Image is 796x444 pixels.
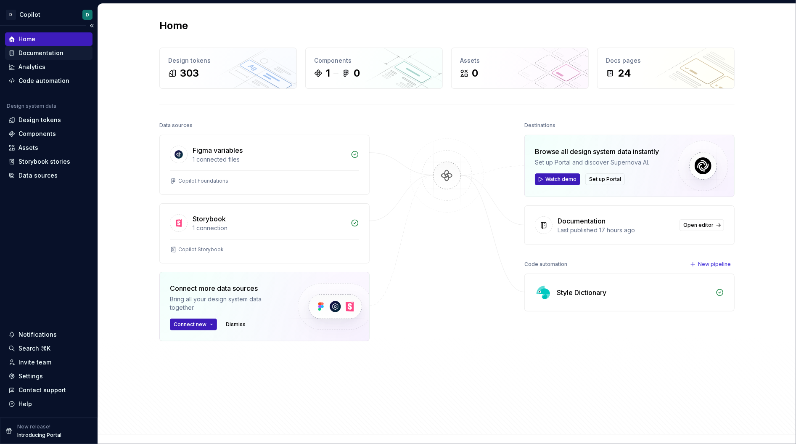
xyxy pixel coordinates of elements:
div: Figma variables [193,145,243,155]
button: Notifications [5,328,93,341]
a: Design tokens303 [159,48,297,89]
span: Open editor [683,222,714,229]
a: Components [5,127,93,141]
div: Notifications [19,330,57,339]
div: Bring all your design system data together. [170,295,283,312]
div: 24 [618,66,631,80]
p: Introducing Portal [17,432,61,439]
div: Browse all design system data instantly [535,146,659,157]
div: Settings [19,372,43,380]
a: Data sources [5,169,93,182]
div: Connect more data sources [170,283,283,293]
div: Set up Portal and discover Supernova AI. [535,158,659,167]
div: Design tokens [19,116,61,124]
span: Connect new [174,321,206,328]
button: Help [5,397,93,411]
button: New pipeline [688,258,735,270]
span: New pipeline [698,261,731,268]
div: Invite team [19,358,51,367]
a: Documentation [5,46,93,60]
div: 0 [472,66,478,80]
a: Docs pages24 [597,48,735,89]
div: Assets [19,144,38,152]
a: Invite team [5,356,93,369]
div: D [6,10,16,20]
button: Contact support [5,383,93,397]
div: Help [19,400,32,408]
div: 1 [326,66,330,80]
p: New release! [17,423,50,430]
span: Dismiss [226,321,246,328]
button: Dismiss [222,319,249,330]
div: Home [19,35,35,43]
div: Code automation [19,77,69,85]
div: Design system data [7,103,56,109]
div: Storybook [193,214,226,224]
div: Data sources [19,171,58,180]
a: Home [5,32,93,46]
a: Storybook stories [5,155,93,168]
div: Components [19,130,56,138]
div: 1 connected files [193,155,346,164]
a: Assets [5,141,93,154]
div: Copilot Foundations [178,178,228,184]
a: Storybook1 connectionCopilot Storybook [159,203,370,263]
div: Copilot Storybook [178,246,224,253]
div: Code automation [524,258,567,270]
a: Components10 [305,48,443,89]
div: Copilot [19,11,40,19]
div: Design tokens [168,56,288,65]
div: Storybook stories [19,157,70,166]
div: 0 [354,66,360,80]
a: Design tokens [5,113,93,127]
div: Docs pages [606,56,726,65]
div: Data sources [159,120,193,131]
div: Style Dictionary [557,287,606,298]
a: Figma variables1 connected filesCopilot Foundations [159,135,370,195]
div: D [86,11,89,18]
h2: Home [159,19,188,32]
button: Watch demo [535,173,580,185]
a: Open editor [680,219,724,231]
button: Collapse sidebar [86,20,98,32]
span: Watch demo [545,176,577,183]
div: Documentation [558,216,606,226]
span: Set up Portal [589,176,621,183]
a: Assets0 [451,48,589,89]
div: Assets [460,56,580,65]
button: Connect new [170,319,217,330]
a: Code automation [5,74,93,88]
div: Documentation [19,49,63,57]
a: Analytics [5,60,93,74]
button: Set up Portal [585,173,625,185]
div: Contact support [19,386,66,394]
div: Search ⌘K [19,344,50,353]
div: 303 [180,66,199,80]
div: Analytics [19,63,45,71]
div: 1 connection [193,224,346,232]
button: DCopilotD [2,5,96,24]
div: Last published 17 hours ago [558,226,674,234]
div: Components [314,56,434,65]
div: Destinations [524,120,555,131]
button: Search ⌘K [5,342,93,355]
a: Settings [5,370,93,383]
